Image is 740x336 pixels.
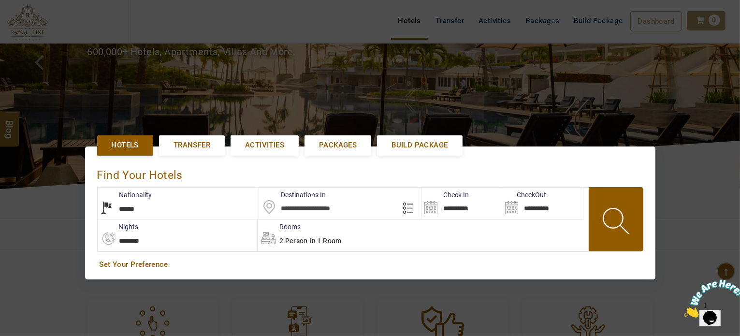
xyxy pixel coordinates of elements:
[305,135,371,155] a: Packages
[258,222,301,232] label: Rooms
[502,190,546,200] label: CheckOut
[259,190,326,200] label: Destinations In
[279,237,342,245] span: 2 Person in 1 Room
[97,222,139,232] label: nights
[319,140,357,150] span: Packages
[97,135,153,155] a: Hotels
[98,190,152,200] label: Nationality
[421,190,469,200] label: Check In
[231,135,299,155] a: Activities
[377,135,462,155] a: Build Package
[502,188,583,219] input: Search
[392,140,448,150] span: Build Package
[4,4,8,12] span: 1
[100,260,641,270] a: Set Your Preference
[245,140,284,150] span: Activities
[97,159,643,187] div: Find Your Hotels
[112,140,139,150] span: Hotels
[4,4,64,42] img: Chat attention grabber
[680,276,740,321] iframe: chat widget
[174,140,210,150] span: Transfer
[421,188,502,219] input: Search
[159,135,225,155] a: Transfer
